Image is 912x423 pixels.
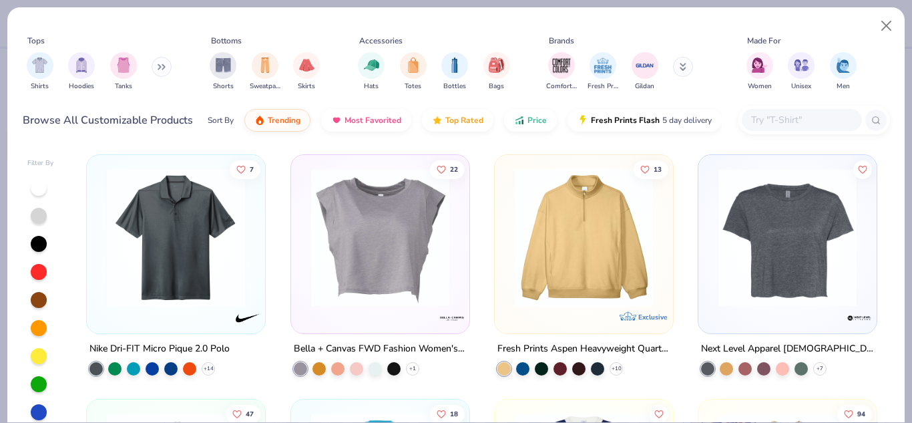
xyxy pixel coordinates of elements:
[483,52,510,92] button: filter button
[546,52,577,92] button: filter button
[830,52,857,92] div: filter for Men
[364,57,379,73] img: Hats Image
[400,52,427,92] div: filter for Totes
[449,411,457,418] span: 18
[578,115,588,126] img: flash.gif
[443,82,466,92] span: Bottles
[449,166,457,172] span: 22
[632,52,658,92] div: filter for Gildan
[634,160,668,178] button: Like
[405,82,421,92] span: Totes
[483,52,510,92] div: filter for Bags
[837,82,850,92] span: Men
[441,52,468,92] div: filter for Bottles
[216,57,231,73] img: Shorts Image
[567,109,722,132] button: Fresh Prints Flash5 day delivery
[504,109,557,132] button: Price
[359,35,403,47] div: Accessories
[445,115,483,126] span: Top Rated
[748,82,772,92] span: Women
[331,115,342,126] img: most_fav.gif
[68,52,95,92] button: filter button
[746,52,773,92] div: filter for Women
[27,52,53,92] button: filter button
[551,55,572,76] img: Comfort Colors Image
[235,305,262,331] img: Nike logo
[588,82,618,92] span: Fresh Prints
[304,168,456,307] img: c768ab5a-8da2-4a2e-b8dd-29752a77a1e5
[654,166,662,172] span: 13
[250,52,280,92] button: filter button
[546,82,577,92] span: Comfort Colors
[74,57,89,73] img: Hoodies Image
[746,52,773,92] button: filter button
[632,52,658,92] button: filter button
[432,115,443,126] img: TopRated.gif
[69,82,94,92] span: Hoodies
[712,168,863,307] img: c38c874d-42b5-4d71-8780-7fdc484300a7
[400,52,427,92] button: filter button
[456,168,608,307] img: fea30bab-9cee-4a4f-98cb-187d2db77708
[588,52,618,92] button: filter button
[268,115,300,126] span: Trending
[752,57,767,73] img: Women Image
[27,52,53,92] div: filter for Shirts
[210,52,236,92] button: filter button
[853,160,872,178] button: Like
[250,82,280,92] span: Sweatpants
[213,82,234,92] span: Shorts
[345,115,401,126] span: Most Favorited
[497,341,670,358] div: Fresh Prints Aspen Heavyweight Quarter-Zip
[791,82,811,92] span: Unisex
[115,82,132,92] span: Tanks
[204,365,214,373] span: + 14
[27,35,45,47] div: Tops
[298,82,315,92] span: Skirts
[299,57,314,73] img: Skirts Image
[701,341,874,358] div: Next Level Apparel [DEMOGRAPHIC_DATA]' Festival Cali Crop T-Shirt
[441,52,468,92] button: filter button
[611,365,621,373] span: + 10
[638,313,667,321] span: Exclusive
[527,115,547,126] span: Price
[588,52,618,92] div: filter for Fresh Prints
[27,158,54,168] div: Filter By
[258,57,272,73] img: Sweatpants Image
[422,109,493,132] button: Top Rated
[230,160,260,178] button: Like
[321,109,411,132] button: Most Favorited
[31,82,49,92] span: Shirts
[593,55,613,76] img: Fresh Prints Image
[489,57,503,73] img: Bags Image
[788,52,815,92] div: filter for Unisex
[358,52,385,92] button: filter button
[110,52,137,92] div: filter for Tanks
[750,112,853,128] input: Try "T-Shirt"
[788,52,815,92] button: filter button
[110,52,137,92] button: filter button
[508,168,660,307] img: a5fef0f3-26ac-4d1f-8e04-62fc7b7c0c3a
[857,411,865,418] span: 94
[294,341,467,358] div: Bella + Canvas FWD Fashion Women's Festival Crop Tank
[406,57,421,73] img: Totes Image
[489,82,504,92] span: Bags
[846,305,873,331] img: Next Level Apparel logo
[116,57,131,73] img: Tanks Image
[635,55,655,76] img: Gildan Image
[250,166,254,172] span: 7
[293,52,320,92] button: filter button
[246,411,254,418] span: 47
[68,52,95,92] div: filter for Hoodies
[836,57,851,73] img: Men Image
[662,113,712,128] span: 5 day delivery
[817,365,823,373] span: + 7
[89,341,230,358] div: Nike Dri-FIT Micro Pique 2.0 Polo
[250,52,280,92] div: filter for Sweatpants
[100,168,252,307] img: 21fda654-1eb2-4c2c-b188-be26a870e180
[830,52,857,92] button: filter button
[660,168,811,307] img: f70527af-4fab-4d83-b07e-8fc97e9685e6
[591,115,660,126] span: Fresh Prints Flash
[293,52,320,92] div: filter for Skirts
[429,160,464,178] button: Like
[210,52,236,92] div: filter for Shorts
